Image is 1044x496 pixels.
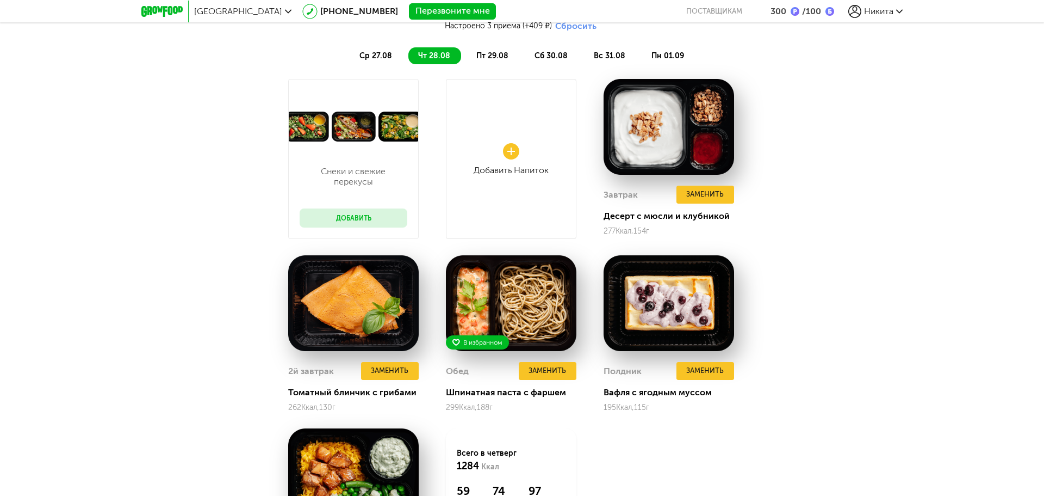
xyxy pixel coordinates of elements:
[332,403,335,412] span: г
[552,20,600,32] button: Сбросить
[310,166,396,187] p: Снеки и свежие перекусы
[616,226,633,236] span: Ккал,
[481,462,499,471] span: Ккал
[604,211,734,221] div: Десерт с мюсли и клубникой
[288,403,419,412] div: 262 130
[646,403,649,412] span: г
[825,7,834,16] img: bonus_b.cdccf46.png
[604,366,642,376] h3: Полдник
[459,403,477,412] span: Ккал,
[676,362,734,380] button: Заменить
[194,6,282,16] span: [GEOGRAPHIC_DATA]
[802,6,806,16] span: /
[791,7,799,16] img: bonus_p.2f9b352.png
[301,403,319,412] span: Ккал,
[288,255,419,351] img: big_O2prIJ9OpsTLc6Cr.png
[446,366,469,376] h3: Обед
[676,186,734,204] button: Заменить
[418,51,450,60] span: чт 28.08
[604,226,734,236] div: 277 154
[864,6,893,16] span: Никита
[604,255,734,351] img: big_dR9XaLPq6hbKZlZ6.png
[594,51,625,60] span: вс 31.08
[288,387,419,397] div: Томатный блинчик с грибами
[446,255,576,351] img: big_pO7RIQHsr54Ns4Fi.png
[474,165,549,175] div: Добавить Напиток
[300,209,407,228] button: Добавить
[288,366,334,376] h3: 2й завтрак
[535,51,568,60] span: сб 30.08
[646,226,649,236] span: г
[446,403,576,412] div: 299 188
[446,387,576,397] div: Шпинатная паста с фаршем
[616,403,634,412] span: Ккал,
[320,6,398,16] a: [PHONE_NUMBER]
[604,79,734,175] img: big_l6xQ6Nxumuvulfgv.png
[604,189,638,200] h3: Завтрак
[476,51,508,60] span: пт 29.08
[604,387,734,397] div: Вафля с ягодным муссом
[604,403,734,412] div: 195 115
[445,21,552,30] span: Настроено 3 приема (+409 ₽)
[799,6,821,16] div: 100
[770,6,786,16] div: 300
[446,335,509,350] div: В избранном
[361,362,419,380] button: Заменить
[651,51,684,60] span: пн 01.09
[409,3,496,20] button: Перезвоните мне
[489,403,493,412] span: г
[457,460,479,472] span: 1284
[519,362,576,380] button: Заменить
[457,448,565,474] div: Всего в четверг
[359,51,392,60] span: ср 27.08
[446,79,576,239] a: Добавить Напиток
